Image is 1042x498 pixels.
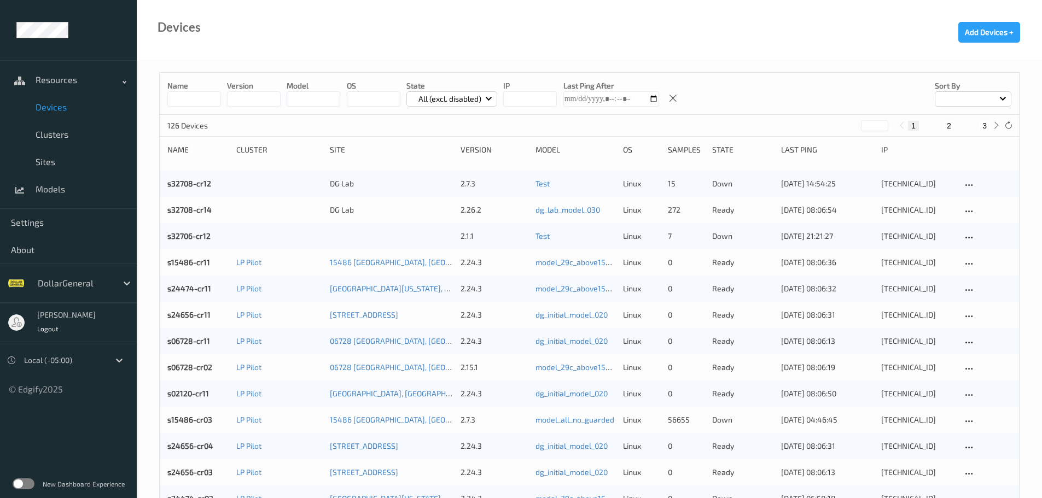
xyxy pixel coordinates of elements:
div: Model [535,144,615,155]
a: [GEOGRAPHIC_DATA], [GEOGRAPHIC_DATA] [330,389,476,398]
p: ready [712,257,773,268]
div: 2.24.3 [461,257,528,268]
div: [DATE] 08:06:50 [781,388,873,399]
div: 2.24.3 [461,441,528,452]
div: Name [167,144,229,155]
div: [TECHNICAL_ID] [881,388,955,399]
div: Samples [668,144,705,155]
p: OS [347,80,400,91]
p: linux [623,467,660,478]
div: [DATE] 08:06:31 [781,309,873,320]
div: Devices [158,22,201,33]
div: 2.15.1 [461,362,528,373]
div: [DATE] 08:06:13 [781,467,873,478]
a: [STREET_ADDRESS] [330,467,398,477]
a: dg_initial_model_020 [535,336,608,345]
div: [TECHNICAL_ID] [881,414,955,425]
div: OS [623,144,660,155]
p: Name [167,80,221,91]
a: dg_initial_model_020 [535,467,608,477]
a: model_all_no_guarded [535,415,614,424]
div: 272 [668,204,705,215]
p: Last Ping After [563,80,659,91]
div: [TECHNICAL_ID] [881,231,955,242]
p: linux [623,388,660,399]
div: 2.24.3 [461,467,528,478]
a: [STREET_ADDRESS] [330,310,398,319]
div: 7 [668,231,705,242]
p: down [712,414,773,425]
a: Test [535,231,550,241]
p: Sort by [935,80,1011,91]
a: s15486-cr03 [167,415,212,424]
div: 0 [668,441,705,452]
p: IP [503,80,557,91]
button: 3 [979,121,990,131]
div: Site [330,144,452,155]
div: [DATE] 08:06:36 [781,257,873,268]
div: [DATE] 08:06:31 [781,441,873,452]
p: linux [623,231,660,242]
p: ready [712,283,773,294]
div: [TECHNICAL_ID] [881,204,955,215]
div: [DATE] 14:54:25 [781,178,873,189]
a: LP Pilot [236,336,261,345]
a: LP Pilot [236,389,261,398]
a: LP Pilot [236,441,261,450]
p: linux [623,336,660,347]
div: [TECHNICAL_ID] [881,467,955,478]
div: DG Lab [330,204,452,215]
p: model [287,80,340,91]
a: s15486-cr11 [167,257,210,267]
div: [DATE] 08:06:54 [781,204,873,215]
div: 0 [668,388,705,399]
div: Cluster [236,144,322,155]
div: 56655 [668,414,705,425]
button: 2 [944,121,954,131]
p: linux [623,178,660,189]
p: 126 Devices [167,120,249,131]
a: s06728-cr02 [167,362,212,372]
div: [DATE] 08:06:32 [781,283,873,294]
a: LP Pilot [236,284,261,293]
p: linux [623,283,660,294]
div: 0 [668,309,705,320]
div: [DATE] 08:06:19 [781,362,873,373]
a: LP Pilot [236,257,261,267]
div: 0 [668,283,705,294]
p: ready [712,362,773,373]
p: ready [712,388,773,399]
button: 1 [908,121,919,131]
p: ready [712,441,773,452]
div: [DATE] 04:46:45 [781,414,873,425]
div: [TECHNICAL_ID] [881,362,955,373]
div: DG Lab [330,178,452,189]
a: 06728 [GEOGRAPHIC_DATA], [GEOGRAPHIC_DATA] [330,336,500,345]
a: s24656-cr03 [167,467,213,477]
a: dg_initial_model_020 [535,441,608,450]
a: 15486 [GEOGRAPHIC_DATA], [GEOGRAPHIC_DATA] [330,257,500,267]
p: linux [623,309,660,320]
a: s24656-cr04 [167,441,213,450]
div: [TECHNICAL_ID] [881,309,955,320]
a: dg_lab_model_030 [535,205,600,214]
div: [DATE] 08:06:13 [781,336,873,347]
p: linux [623,441,660,452]
a: s32706-cr12 [167,231,211,241]
a: [GEOGRAPHIC_DATA][US_STATE], [GEOGRAPHIC_DATA] [330,284,516,293]
div: [TECHNICAL_ID] [881,336,955,347]
a: s32708-cr14 [167,205,212,214]
a: s02120-cr11 [167,389,209,398]
div: 2.24.3 [461,309,528,320]
p: linux [623,362,660,373]
button: Add Devices + [958,22,1020,43]
p: linux [623,257,660,268]
div: 2.24.3 [461,388,528,399]
div: [TECHNICAL_ID] [881,257,955,268]
p: All (excl. disabled) [415,93,485,104]
div: 2.7.3 [461,178,528,189]
p: ready [712,309,773,320]
a: s24656-cr11 [167,310,211,319]
a: dg_initial_model_020 [535,389,608,398]
div: 0 [668,362,705,373]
